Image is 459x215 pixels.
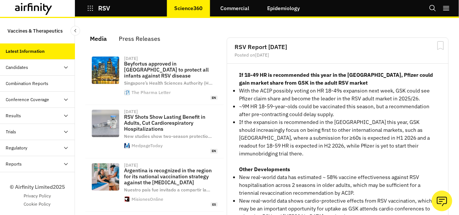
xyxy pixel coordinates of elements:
[210,96,218,100] span: en
[119,33,160,44] div: Press Releases
[124,56,138,61] div: [DATE]
[85,52,224,105] a: [DATE]Beyfortus approved in [GEOGRAPHIC_DATA] to protect all infants against RSV diseaseSingapore...
[239,103,436,118] p: ~9M HR 18-59-year-olds could be vaccinated this season, but a recommendation after pre-contractin...
[24,193,51,199] a: Privacy Policy
[98,5,110,12] p: RSV
[10,183,65,191] p: © Airfinity Limited 2025
[239,87,436,103] p: With the ACIP possibly voting on HR 18-49s expansion next week, GSK could see Pfizer claim share ...
[92,163,119,191] img: VACUNACION-SINCICIAL-8.jpg
[174,5,202,11] p: Science360
[6,96,49,103] div: Conference Coverage
[90,33,107,44] div: Media
[132,143,163,148] div: MedpageToday
[6,80,49,87] div: Combination Reports
[124,114,218,132] p: RSV Shots Show Lasting Benefit in Adults, Cut Cardiorespiratory Hospitalizations
[124,80,212,86] span: Singapore’s Health Sciences Authority (H …
[429,2,437,15] button: Search
[6,48,45,55] div: Latest Information
[6,161,22,167] div: Reports
[124,90,130,95] img: faviconV2
[235,44,441,50] h2: RSV Report [DATE]
[124,133,212,139] span: New studies show two-season protectio …
[85,158,224,212] a: [DATE]Argentina is recognized in the region for its national vaccination strategy against the [ME...
[210,149,218,154] span: en
[70,26,80,36] button: Close Sidebar
[87,2,110,15] button: RSV
[436,41,445,50] svg: Bookmark Report
[6,128,16,135] div: Trials
[124,109,138,114] div: [DATE]
[92,110,119,137] img: 117310.jpg
[124,197,130,202] img: Ojosolocuad-320x320.png
[124,143,130,148] img: favicon.svg
[85,105,224,158] a: [DATE]RSV Shots Show Lasting Benefit in Adults, Cut Cardiorespiratory HospitalizationsNew studies...
[239,118,436,158] p: If the expansion is recommended in the [GEOGRAPHIC_DATA] this year, GSK should increasingly focus...
[124,167,218,185] p: Argentina is recognized in the region for its national vaccination strategy against the [MEDICAL_...
[432,191,452,211] button: Ask our analysts
[211,202,218,207] span: es
[239,72,433,86] strong: If 18-49 HR is recommended this year in the [GEOGRAPHIC_DATA], Pfizer could gain market share fro...
[6,64,28,71] div: Candidates
[6,145,28,151] div: Regulatory
[24,201,51,208] a: Cookie Policy
[7,24,63,37] p: Vaccines & Therapeutics
[239,173,436,197] li: New real-world data has estimated ~ 58% vaccine effectiveness against RSV hospitalisation across ...
[124,187,210,193] span: Nuestro país fue invitado a compartir la …
[235,53,441,57] div: Posted on [DATE]
[132,90,171,95] div: The Pharma Letter
[124,163,138,167] div: [DATE]
[92,57,119,84] img: d6532441-21cd-11ef-b9fd-3d6df514ffbd-singapore.jpg
[6,112,21,119] div: Results
[124,61,218,79] p: Beyfortus approved in [GEOGRAPHIC_DATA] to protect all infants against RSV disease
[239,166,290,173] strong: Other Developments
[132,197,163,202] div: MisionesOnline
